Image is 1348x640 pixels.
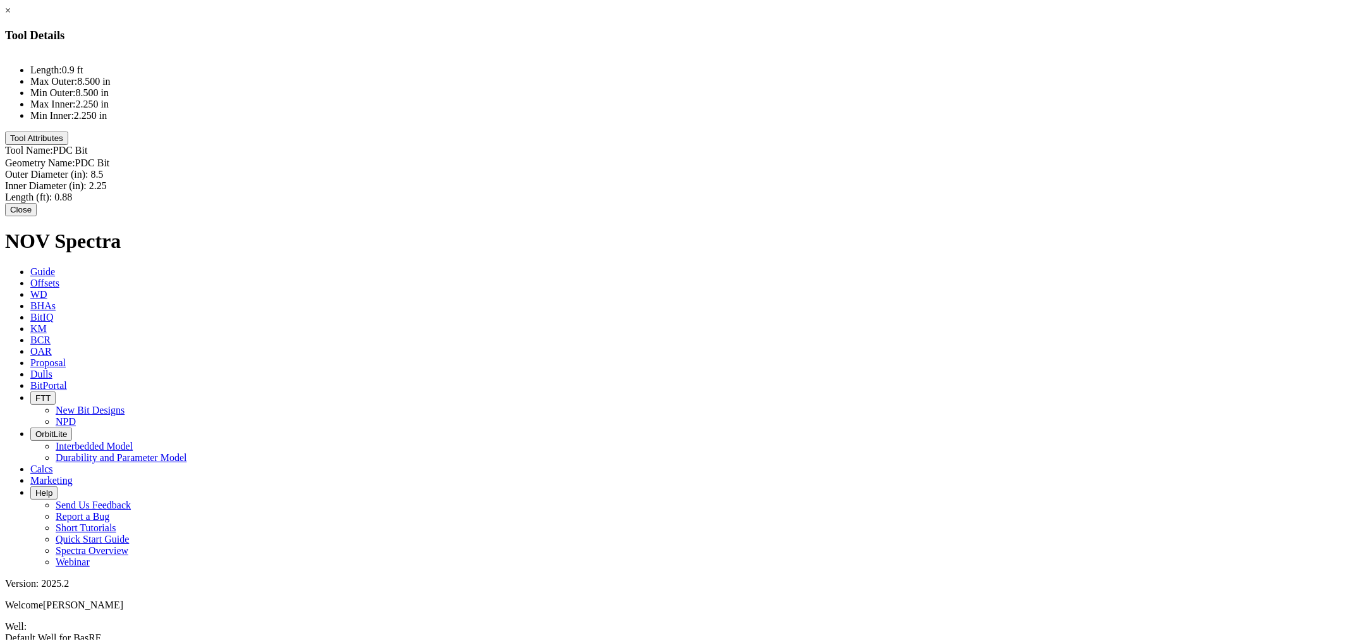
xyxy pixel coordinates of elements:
label: Length: [30,65,62,75]
li: 8.500 in [30,87,1343,99]
span: OrbitLite [35,429,67,439]
label: Max Outer: [30,76,77,87]
a: Quick Start Guide [56,534,129,545]
a: Durability and Parameter Model [56,452,187,463]
span: WD [30,289,47,300]
span: BCR [30,335,51,345]
li: 8.500 in [30,76,1343,87]
div: PDC Bit [5,157,1343,169]
li: 2.250 in [30,99,1343,110]
a: NPD [56,416,76,427]
label: Tool Name: [5,145,53,156]
h1: NOV Spectra [5,230,1343,253]
a: Interbedded Model [56,441,133,452]
span: 2.25 [89,180,107,191]
a: Send Us Feedback [56,500,131,510]
label: Min Outer: [30,87,76,98]
span: 0.88 [54,192,72,202]
span: Dulls [30,369,52,379]
a: New Bit Designs [56,405,124,415]
span: Calcs [30,464,53,474]
label: Max Inner: [30,99,76,109]
span: KM [30,323,47,334]
span: Marketing [30,475,73,486]
span: Proposal [30,357,66,368]
a: × [5,5,11,16]
span: Offsets [30,278,59,288]
label: Outer Diameter (in): [5,169,88,180]
span: Help [35,488,52,498]
h3: Tool Details [5,28,1343,42]
li: 0.9 ft [30,65,1343,76]
button: Close [5,203,37,216]
span: BHAs [30,300,56,311]
div: Version: 2025.2 [5,578,1343,589]
span: FTT [35,393,51,403]
button: Tool Attributes [5,132,68,145]
span: OAR [30,346,52,357]
div: PDC Bit [5,145,1343,156]
a: Short Tutorials [56,522,116,533]
span: 8.5 [91,169,104,180]
label: Length (ft): [5,192,52,202]
a: Report a Bug [56,511,109,522]
span: Guide [30,266,55,277]
p: Welcome [5,600,1343,611]
li: 2.250 in [30,110,1343,121]
span: [PERSON_NAME] [43,600,123,610]
label: Inner Diameter (in): [5,180,87,191]
label: Geometry Name: [5,157,75,168]
span: BitIQ [30,312,53,323]
a: Webinar [56,557,90,567]
label: Min Inner: [30,110,74,121]
a: Spectra Overview [56,545,128,556]
span: BitPortal [30,380,67,391]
